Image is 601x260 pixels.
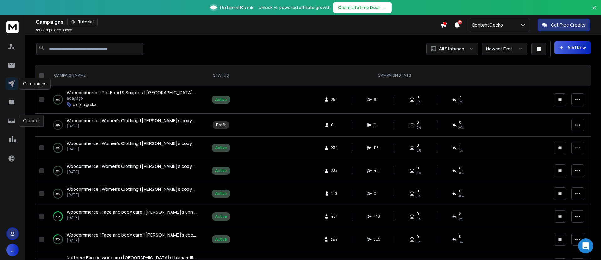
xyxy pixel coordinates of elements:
[216,122,226,127] div: Draft
[331,145,338,150] span: 234
[416,166,419,171] span: 0
[67,215,197,220] p: [DATE]
[19,78,51,90] div: Campaigns
[6,244,19,256] button: J
[67,186,265,192] span: Woocommerce | Women's Clothing | [PERSON_NAME]'s copy v1 | [GEOGRAPHIC_DATA] | [DATE]
[67,117,197,124] a: Woocommerce | Women's Clothing | [PERSON_NAME]'s copy V4 | [GEOGRAPHIC_DATA] | [DATE]
[416,216,421,221] span: 0%
[67,209,284,215] span: Woocommerce | Face and body care | [PERSON_NAME]'s unhinged copy | [GEOGRAPHIC_DATA] | [DATE]
[416,194,421,199] span: 0%
[67,140,197,147] a: Woocommerce | Women's Clothing | [PERSON_NAME]'s copy v3 | [GEOGRAPHIC_DATA] | [DATE]
[416,95,419,100] span: 0
[215,237,227,242] div: Active
[459,95,461,100] span: 2
[47,182,203,205] td: 0%Woocommerce | Women's Clothing | [PERSON_NAME]'s copy v1 | [GEOGRAPHIC_DATA] | [DATE][DATE]
[215,145,227,150] div: Active
[67,90,265,96] span: Woocommerce | Pet Food & Supplies | [GEOGRAPHIC_DATA] | Eerik's unhinged, shorter | [DATE]
[459,189,461,194] span: 0
[56,236,60,242] p: 26 %
[36,18,440,26] div: Campaigns
[416,211,419,216] span: 0
[459,148,463,153] span: 1 %
[416,148,421,153] span: 0%
[215,214,227,219] div: Active
[47,114,203,137] td: 0%Woocommerce | Women's Clothing | [PERSON_NAME]'s copy V4 | [GEOGRAPHIC_DATA] | [DATE][DATE]
[331,237,338,242] span: 399
[56,145,60,151] p: 0 %
[56,168,60,174] p: 0 %
[47,159,203,182] td: 0%Woocommerce | Women's Clothing | [PERSON_NAME]'s copy v2 | [GEOGRAPHIC_DATA] | [DATE][DATE]
[67,18,98,26] button: Tutorial
[67,232,264,238] span: Woocommerce | Face and body care | [PERSON_NAME]'s copy | [GEOGRAPHIC_DATA] | [DATE]
[47,205,203,228] td: 70%Woocommerce | Face and body care | [PERSON_NAME]'s unhinged copy | [GEOGRAPHIC_DATA] | [DATE][...
[67,163,197,169] a: Woocommerce | Women's Clothing | [PERSON_NAME]'s copy v2 | [GEOGRAPHIC_DATA] | [DATE]
[459,194,464,199] span: 0%
[458,20,462,24] span: 50
[67,147,197,152] p: [DATE]
[374,97,380,102] span: 92
[374,145,380,150] span: 116
[578,238,593,253] div: Open Intercom Messenger
[67,186,197,192] a: Woocommerce | Women's Clothing | [PERSON_NAME]'s copy v1 | [GEOGRAPHIC_DATA] | [DATE]
[416,171,421,176] span: 0%
[554,41,591,54] button: Add New
[416,239,421,244] span: 0%
[67,232,197,238] a: Woocommerce | Face and body care | [PERSON_NAME]'s copy | [GEOGRAPHIC_DATA] | [DATE]
[439,46,464,52] p: All Statuses
[67,238,197,243] p: [DATE]
[416,100,421,105] span: 0%
[67,163,265,169] span: Woocommerce | Women's Clothing | [PERSON_NAME]'s copy v2 | [GEOGRAPHIC_DATA] | [DATE]
[459,171,464,176] span: 0 %
[203,65,239,86] th: STATUS
[215,97,227,102] div: Active
[36,28,72,33] p: Campaigns added
[459,100,463,105] span: 2 %
[374,122,380,127] span: 0
[331,168,337,173] span: 235
[220,4,254,11] span: ReferralStack
[459,120,461,125] span: 0
[47,65,203,86] th: CAMPAIGN NAME
[382,4,387,11] span: →
[215,168,227,173] div: Active
[56,122,60,128] p: 0 %
[416,120,419,125] span: 0
[416,189,419,194] span: 0
[56,213,60,220] p: 70 %
[590,4,598,19] button: Close banner
[416,234,419,239] span: 0
[67,90,197,96] a: Woocommerce | Pet Food & Supplies | [GEOGRAPHIC_DATA] | Eerik's unhinged, shorter | [DATE]
[47,86,203,114] td: 0%Woocommerce | Pet Food & Supplies | [GEOGRAPHIC_DATA] | Eerik's unhinged, shorter | [DATE]a day...
[459,234,461,239] span: 5
[67,169,197,174] p: [DATE]
[19,115,44,127] div: Onebox
[67,96,197,101] p: a day ago
[551,22,586,28] p: Get Free Credits
[67,140,265,146] span: Woocommerce | Women's Clothing | [PERSON_NAME]'s copy v3 | [GEOGRAPHIC_DATA] | [DATE]
[472,22,506,28] p: ContentGecko
[73,102,96,107] p: contentgecko
[416,125,421,130] span: 0%
[331,191,337,196] span: 150
[36,27,40,33] span: 59
[459,239,463,244] span: 1 %
[67,117,266,123] span: Woocommerce | Women's Clothing | [PERSON_NAME]'s copy V4 | [GEOGRAPHIC_DATA] | [DATE]
[331,97,338,102] span: 256
[373,237,380,242] span: 505
[215,191,227,196] div: Active
[67,209,197,215] a: Woocommerce | Face and body care | [PERSON_NAME]'s unhinged copy | [GEOGRAPHIC_DATA] | [DATE]
[459,166,461,171] span: 0
[331,214,337,219] span: 437
[333,2,392,13] button: Claim Lifetime Deal→
[67,192,197,197] p: [DATE]
[373,214,380,219] span: 743
[459,211,461,216] span: 8
[56,190,60,197] p: 0 %
[67,124,197,129] p: [DATE]
[459,125,464,130] span: 0%
[331,122,337,127] span: 0
[47,137,203,159] td: 0%Woocommerce | Women's Clothing | [PERSON_NAME]'s copy v3 | [GEOGRAPHIC_DATA] | [DATE][DATE]
[482,43,527,55] button: Newest First
[56,96,60,103] p: 0 %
